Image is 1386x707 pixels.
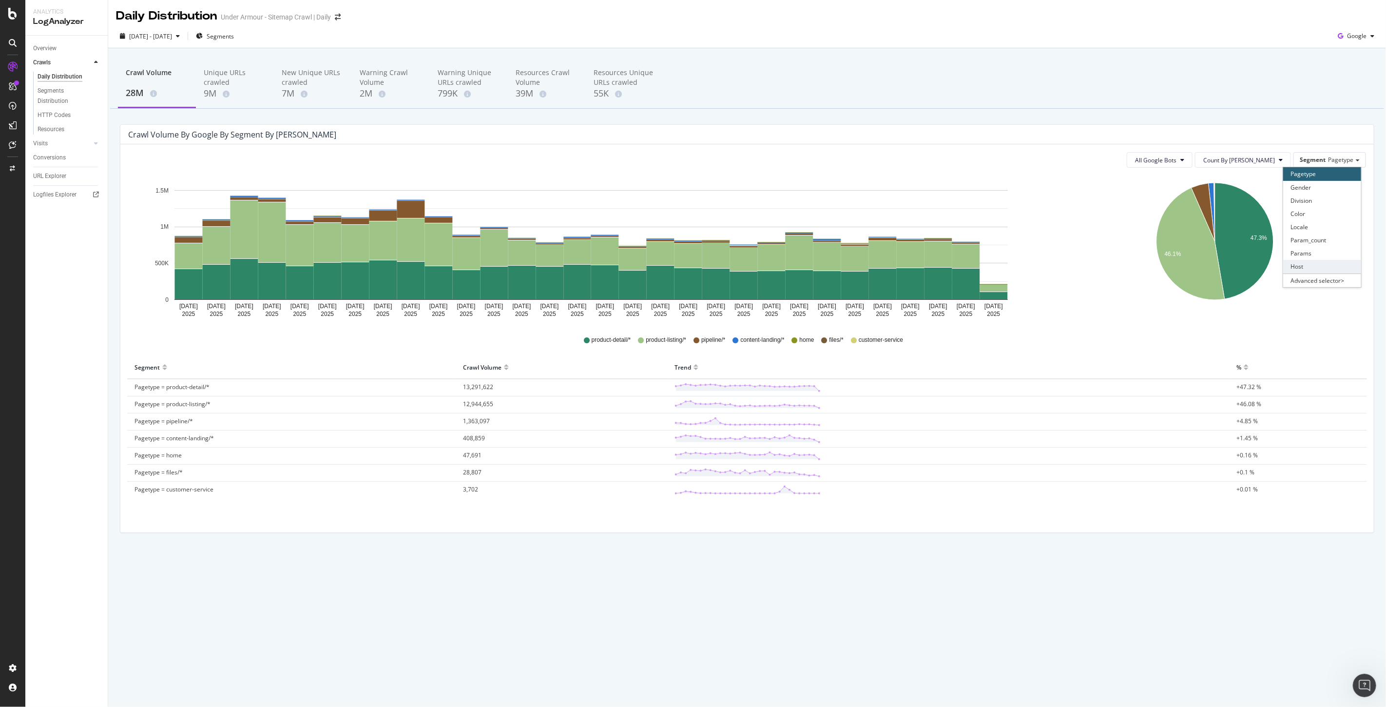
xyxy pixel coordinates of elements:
[1127,152,1193,168] button: All Google Bots
[33,138,48,149] div: Visits
[1283,181,1361,194] div: Gender
[984,303,1003,310] text: [DATE]
[624,303,642,310] text: [DATE]
[129,32,172,40] span: [DATE] - [DATE]
[33,58,51,68] div: Crawls
[679,303,697,310] text: [DATE]
[126,68,188,86] div: Crawl Volume
[1300,156,1326,164] span: Segment
[463,400,493,408] span: 12,944,655
[33,43,101,54] a: Overview
[266,311,279,317] text: 2025
[128,176,1054,322] div: A chart.
[402,303,420,310] text: [DATE]
[1236,434,1258,442] span: +1.45 %
[646,336,686,344] span: product-listing/*
[263,303,281,310] text: [DATE]
[932,311,945,317] text: 2025
[1165,251,1181,257] text: 46.1%
[1334,28,1378,44] button: Google
[155,187,169,194] text: 1.5M
[1064,176,1366,322] svg: A chart.
[1283,234,1361,247] div: Param_count
[987,311,1001,317] text: 2025
[38,110,71,120] div: HTTP Codes
[1283,260,1361,273] div: Host
[126,87,188,99] div: 28M
[734,303,753,310] text: [DATE]
[1328,156,1353,164] span: Pagetype
[376,311,389,317] text: 2025
[135,434,214,442] span: Pagetype = content-landing/*
[513,303,531,310] text: [DATE]
[1236,468,1254,476] span: +0.1 %
[221,12,331,22] div: Under Armour - Sitemap Crawl | Daily
[160,224,169,231] text: 1M
[594,87,656,100] div: 55K
[846,303,864,310] text: [DATE]
[135,451,182,459] span: Pagetype = home
[38,72,82,82] div: Daily Distribution
[238,311,251,317] text: 2025
[765,311,778,317] text: 2025
[876,311,889,317] text: 2025
[38,124,64,135] div: Resources
[33,190,101,200] a: Logfiles Explorer
[33,58,91,68] a: Crawls
[904,311,917,317] text: 2025
[540,303,559,310] text: [DATE]
[516,68,578,87] div: Resources Crawl Volume
[1203,156,1275,164] span: Count By Day
[701,336,725,344] span: pipeline/*
[318,303,337,310] text: [DATE]
[282,87,344,100] div: 7M
[432,311,445,317] text: 2025
[360,68,422,87] div: Warning Crawl Volume
[543,311,556,317] text: 2025
[762,303,781,310] text: [DATE]
[321,311,334,317] text: 2025
[33,16,100,27] div: LogAnalyzer
[38,86,101,106] a: Segments Distribution
[404,311,417,317] text: 2025
[135,417,193,425] span: Pagetype = pipeline/*
[568,303,587,310] text: [DATE]
[38,110,101,120] a: HTTP Codes
[485,303,503,310] text: [DATE]
[487,311,500,317] text: 2025
[135,359,160,375] div: Segment
[33,190,77,200] div: Logfiles Explorer
[128,130,336,139] div: Crawl Volume by google by Segment by [PERSON_NAME]
[652,303,670,310] text: [DATE]
[463,383,493,391] span: 13,291,622
[1195,152,1291,168] button: Count By [PERSON_NAME]
[957,303,975,310] text: [DATE]
[1283,207,1361,220] div: Color
[33,171,66,181] div: URL Explorer
[592,336,631,344] span: product-detail/*
[793,311,806,317] text: 2025
[1236,485,1258,493] span: +0.01 %
[438,87,500,100] div: 799K
[821,311,834,317] text: 2025
[33,138,91,149] a: Visits
[235,303,253,310] text: [DATE]
[741,336,785,344] span: content-landing/*
[116,28,184,44] button: [DATE] - [DATE]
[596,303,615,310] text: [DATE]
[33,153,101,163] a: Conversions
[1251,235,1267,241] text: 47.3%
[463,359,501,375] div: Crawl Volume
[33,8,100,16] div: Analytics
[348,311,362,317] text: 2025
[346,303,365,310] text: [DATE]
[571,311,584,317] text: 2025
[654,311,667,317] text: 2025
[594,68,656,87] div: Resources Unique URLs crawled
[207,32,234,40] span: Segments
[1236,451,1258,459] span: +0.16 %
[1283,220,1361,234] div: Locale
[282,68,344,87] div: New Unique URLs crawled
[463,451,481,459] span: 47,691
